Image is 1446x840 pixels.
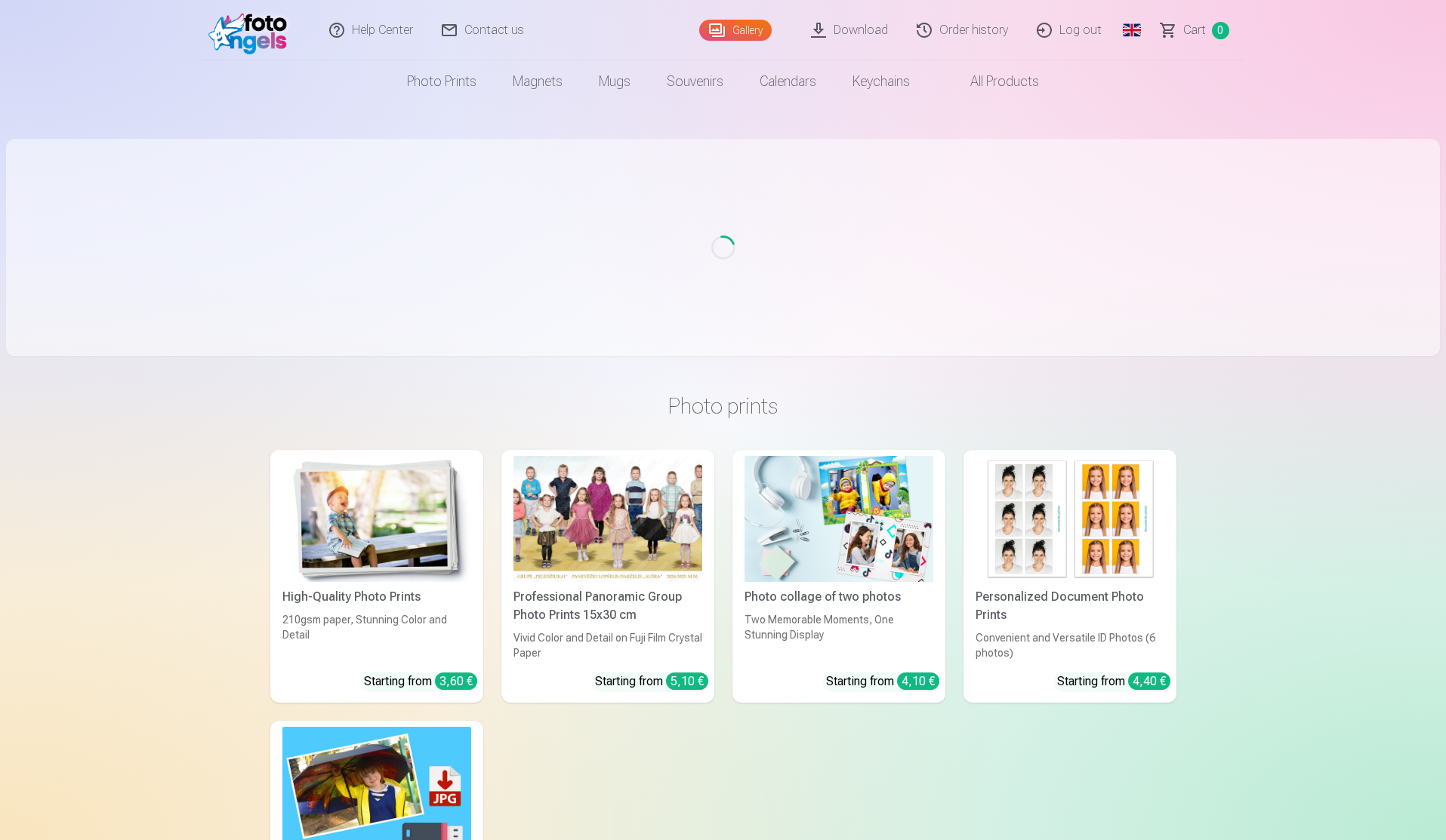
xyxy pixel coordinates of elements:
div: High-Quality Photo Prints [276,588,477,606]
a: Calendars [741,60,834,103]
a: Photo collage of two photosPhoto collage of two photosTwo Memorable Moments, One Stunning Display... [732,450,945,703]
img: Photo collage of two photos [745,456,933,582]
a: Professional Panoramic Group Photo Prints 15x30 cmVivid Color and Detail on Fuji Film Crystal Pap... [501,450,714,703]
div: 4,40 € [1128,672,1170,690]
div: 210gsm paper, Stunning Color and Detail [276,612,477,660]
div: 3,60 € [435,672,477,690]
span: 0 [1212,22,1229,39]
a: Keychains [834,60,928,103]
div: Two Memorable Moments, One Stunning Display [738,612,939,660]
a: High-Quality Photo PrintsHigh-Quality Photo Prints210gsm paper, Stunning Color and DetailStarting... [270,450,483,703]
img: /fa5 [208,6,295,54]
div: Personalized Document Photo Prints [970,588,1170,624]
div: Professional Panoramic Group Photo Prints 15x30 cm [507,588,708,624]
div: 4,10 € [897,672,939,690]
div: Starting from [364,672,477,691]
div: Starting from [1057,672,1170,691]
a: Mugs [581,60,649,103]
div: Vivid Color and Detail on Fuji Film Crystal Paper [507,630,708,660]
span: Сart [1183,21,1206,39]
a: All products [928,60,1057,103]
img: High-Quality Photo Prints [282,456,471,582]
div: Starting from [595,672,708,691]
div: Convenient and Versatile ID Photos (6 photos) [970,630,1170,660]
a: Personalized Document Photo PrintsPersonalized Document Photo PrintsConvenient and Versatile ID P... [963,450,1176,703]
a: Gallery [699,20,772,41]
img: Personalized Document Photo Prints [976,456,1164,582]
a: Souvenirs [649,60,741,103]
div: 5,10 € [666,672,708,690]
a: Photo prints [389,60,495,103]
h3: Photo prints [282,392,1164,420]
div: Photo collage of two photos [738,588,939,606]
div: Starting from [826,672,939,691]
a: Magnets [495,60,581,103]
